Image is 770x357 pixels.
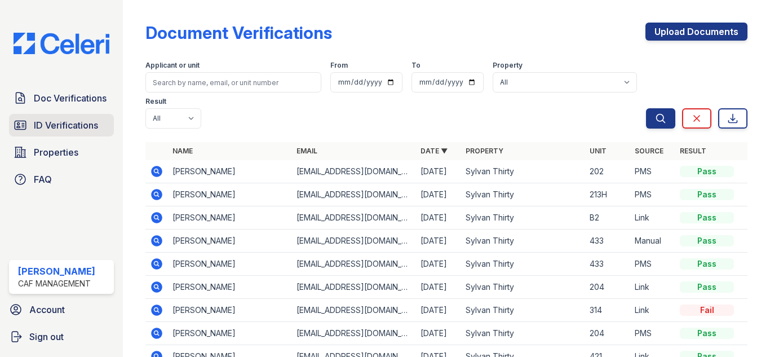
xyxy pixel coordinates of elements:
td: [PERSON_NAME] [168,183,292,206]
td: [EMAIL_ADDRESS][DOMAIN_NAME] [292,160,416,183]
td: Link [630,206,675,230]
a: Property [466,147,503,155]
div: CAF Management [18,278,95,289]
td: [DATE] [416,183,461,206]
td: Sylvan Thirty [461,183,585,206]
div: Pass [680,189,734,200]
td: [EMAIL_ADDRESS][DOMAIN_NAME] [292,253,416,276]
td: 204 [585,276,630,299]
td: 202 [585,160,630,183]
label: Property [493,61,523,70]
span: FAQ [34,173,52,186]
a: Name [172,147,193,155]
a: Date ▼ [421,147,448,155]
td: [DATE] [416,253,461,276]
td: [EMAIL_ADDRESS][DOMAIN_NAME] [292,183,416,206]
div: Fail [680,305,734,316]
div: Pass [680,281,734,293]
td: [PERSON_NAME] [168,253,292,276]
td: Sylvan Thirty [461,253,585,276]
a: Account [5,298,118,321]
td: [PERSON_NAME] [168,322,292,345]
a: Unit [590,147,607,155]
td: 433 [585,230,630,253]
div: Pass [680,328,734,339]
span: Account [29,303,65,316]
td: Sylvan Thirty [461,299,585,322]
a: Doc Verifications [9,87,114,109]
span: Doc Verifications [34,91,107,105]
td: [PERSON_NAME] [168,276,292,299]
td: [DATE] [416,206,461,230]
label: From [330,61,348,70]
a: Email [297,147,317,155]
a: Properties [9,141,114,164]
label: Applicant or unit [145,61,200,70]
div: Pass [680,258,734,270]
td: [EMAIL_ADDRESS][DOMAIN_NAME] [292,299,416,322]
span: ID Verifications [34,118,98,132]
div: [PERSON_NAME] [18,265,95,278]
td: [DATE] [416,230,461,253]
td: Sylvan Thirty [461,206,585,230]
span: Sign out [29,330,64,343]
td: 213H [585,183,630,206]
td: PMS [630,253,675,276]
td: PMS [630,183,675,206]
label: To [411,61,421,70]
td: [PERSON_NAME] [168,230,292,253]
a: ID Verifications [9,114,114,136]
div: Document Verifications [145,23,332,43]
td: Manual [630,230,675,253]
td: [PERSON_NAME] [168,206,292,230]
td: [EMAIL_ADDRESS][DOMAIN_NAME] [292,276,416,299]
span: Properties [34,146,78,159]
div: Pass [680,235,734,246]
td: [EMAIL_ADDRESS][DOMAIN_NAME] [292,322,416,345]
td: [EMAIL_ADDRESS][DOMAIN_NAME] [292,206,416,230]
td: Sylvan Thirty [461,230,585,253]
td: PMS [630,322,675,345]
td: [PERSON_NAME] [168,160,292,183]
td: Link [630,299,675,322]
div: Pass [680,212,734,223]
td: 314 [585,299,630,322]
div: Pass [680,166,734,177]
a: Result [680,147,706,155]
td: [DATE] [416,160,461,183]
input: Search by name, email, or unit number [145,72,321,92]
td: Sylvan Thirty [461,160,585,183]
a: FAQ [9,168,114,191]
a: Upload Documents [645,23,747,41]
td: 433 [585,253,630,276]
td: Sylvan Thirty [461,276,585,299]
td: [EMAIL_ADDRESS][DOMAIN_NAME] [292,230,416,253]
img: CE_Logo_Blue-a8612792a0a2168367f1c8372b55b34899dd931a85d93a1a3d3e32e68fde9ad4.png [5,33,118,54]
label: Result [145,97,166,106]
td: B2 [585,206,630,230]
a: Sign out [5,325,118,348]
td: PMS [630,160,675,183]
td: [DATE] [416,322,461,345]
td: Sylvan Thirty [461,322,585,345]
td: 204 [585,322,630,345]
td: [DATE] [416,299,461,322]
td: [PERSON_NAME] [168,299,292,322]
td: Link [630,276,675,299]
a: Source [635,147,663,155]
td: [DATE] [416,276,461,299]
